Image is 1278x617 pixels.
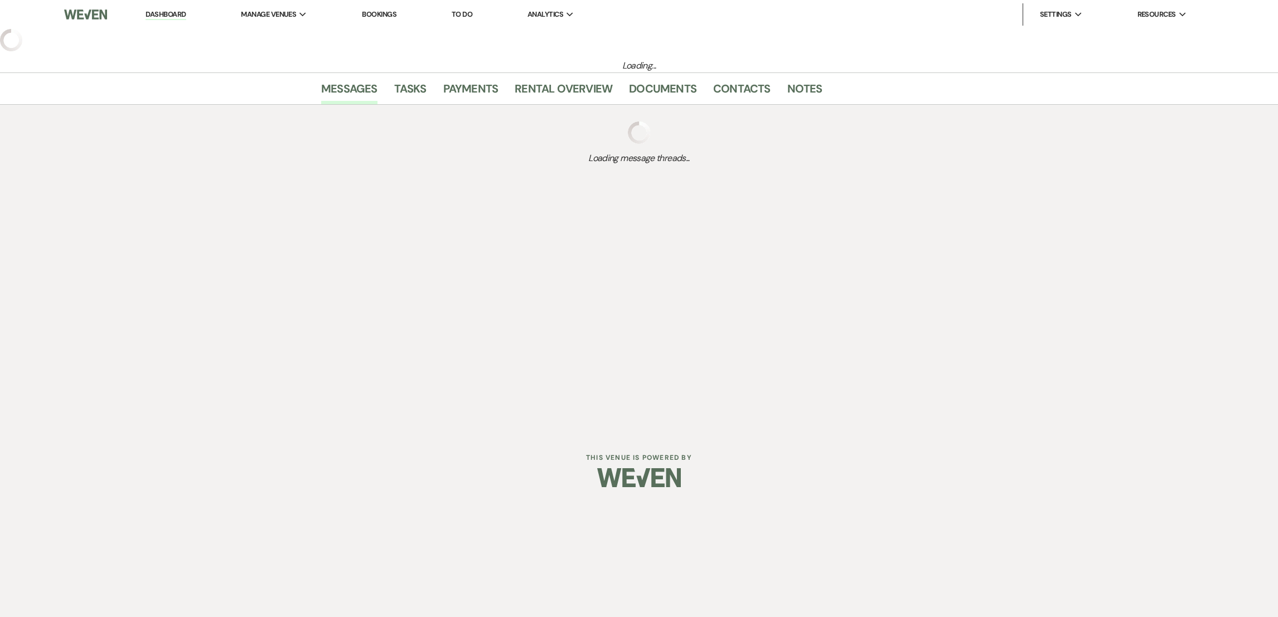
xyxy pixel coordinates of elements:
a: Tasks [394,80,427,104]
img: Weven Logo [597,458,681,497]
a: Bookings [362,9,396,19]
a: To Do [452,9,472,19]
a: Payments [443,80,498,104]
span: Resources [1137,9,1176,20]
span: Manage Venues [241,9,296,20]
a: Documents [629,80,696,104]
span: Settings [1040,9,1072,20]
span: Analytics [527,9,563,20]
a: Rental Overview [515,80,612,104]
a: Notes [787,80,822,104]
img: loading spinner [628,122,650,144]
a: Contacts [713,80,771,104]
img: Weven Logo [64,3,107,26]
span: Loading message threads... [321,152,957,165]
a: Messages [321,80,377,104]
a: Dashboard [146,9,186,20]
